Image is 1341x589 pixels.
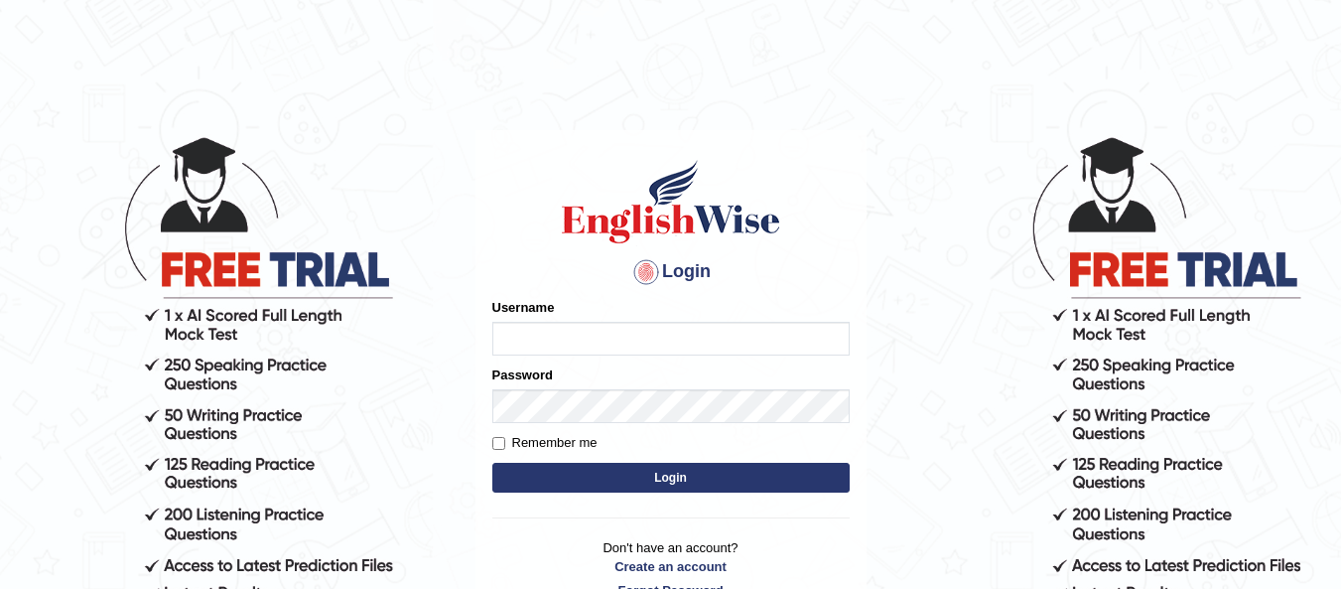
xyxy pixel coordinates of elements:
[492,366,553,384] label: Password
[492,298,555,317] label: Username
[558,157,784,246] img: Logo of English Wise sign in for intelligent practice with AI
[492,463,850,493] button: Login
[492,256,850,288] h4: Login
[492,433,598,453] label: Remember me
[492,437,505,450] input: Remember me
[492,557,850,576] a: Create an account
